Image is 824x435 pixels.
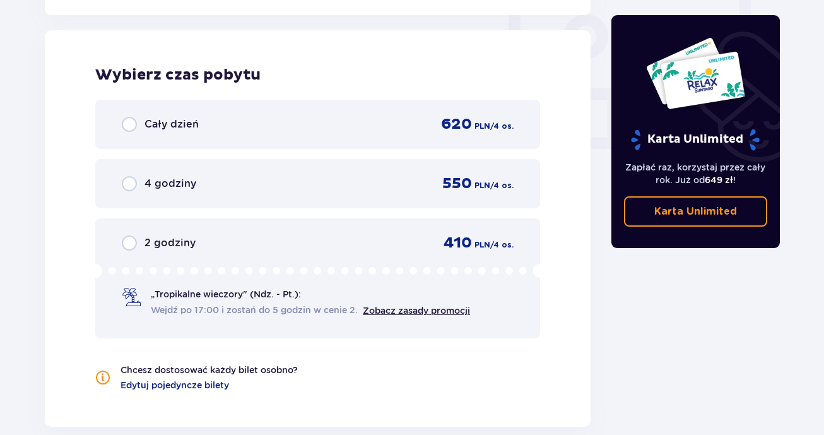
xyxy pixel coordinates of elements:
[654,205,737,218] p: Karta Unlimited
[490,180,514,191] p: / 4 os.
[474,121,490,132] p: PLN
[144,177,196,191] p: 4 godziny
[151,304,358,316] span: Wejdź po 17:00 i zostań do 5 godzin w cenie 2.
[705,175,733,185] span: 649 zł
[624,161,768,186] p: Zapłać raz, korzystaj przez cały rok. Już od !
[441,115,472,134] p: 620
[144,236,196,250] p: 2 godziny
[95,66,540,85] p: Wybierz czas pobytu
[474,239,490,251] p: PLN
[121,379,229,391] a: Edytuj pojedyncze bilety
[474,180,490,191] p: PLN
[151,288,301,301] p: „Tropikalne wieczory" (Ndz. - Pt.):
[442,174,472,193] p: 550
[121,364,298,376] p: Chcesz dostosować każdy bilet osobno?
[363,306,470,316] a: Zobacz zasady promocji
[490,239,514,251] p: / 4 os.
[144,117,199,131] p: Cały dzień
[630,129,761,151] p: Karta Unlimited
[444,234,472,253] p: 410
[624,196,768,227] a: Karta Unlimited
[490,121,514,132] p: / 4 os.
